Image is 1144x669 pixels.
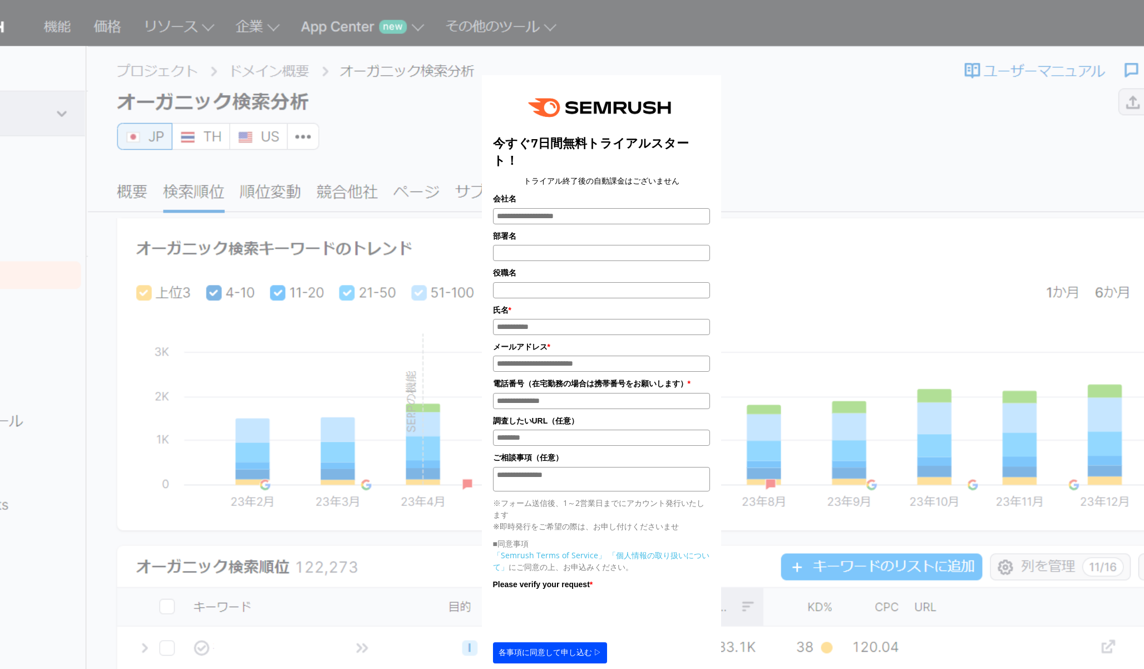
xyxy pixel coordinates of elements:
label: ご相談事項（任意） [493,451,710,464]
label: 電話番号（在宅勤務の場合は携帯番号をお願いします） [493,377,710,390]
img: e6a379fe-ca9f-484e-8561-e79cf3a04b3f.png [520,86,683,129]
label: 会社名 [493,193,710,205]
label: メールアドレス [493,341,710,353]
p: ■同意事項 [493,538,710,549]
button: 各事項に同意して申し込む ▷ [493,642,608,663]
label: 調査したいURL（任意） [493,415,710,427]
title: 今すぐ7日間無料トライアルスタート！ [493,135,710,169]
iframe: reCAPTCHA [493,593,662,637]
label: Please verify your request [493,578,710,591]
label: 役職名 [493,267,710,279]
p: ※フォーム送信後、1～2営業日までにアカウント発行いたします ※即時発行をご希望の際は、お申し付けくださいませ [493,497,710,532]
label: 氏名 [493,304,710,316]
label: 部署名 [493,230,710,242]
a: 「Semrush Terms of Service」 [493,550,606,560]
center: トライアル終了後の自動課金はございません [493,175,710,187]
a: 「個人情報の取り扱いについて」 [493,550,709,572]
p: にご同意の上、お申込みください。 [493,549,710,573]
